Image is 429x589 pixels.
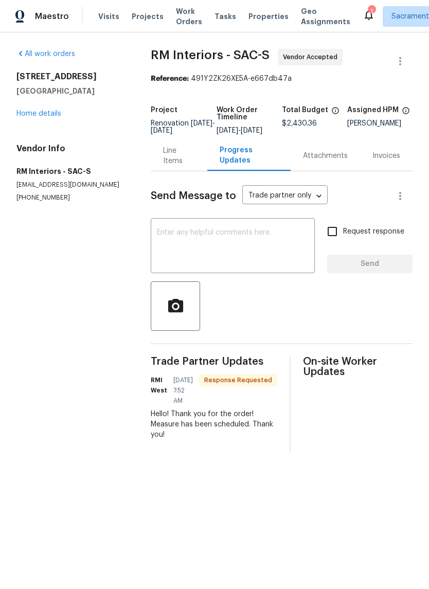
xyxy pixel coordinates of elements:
[151,356,277,367] span: Trade Partner Updates
[151,75,189,82] b: Reference:
[217,127,262,134] span: -
[402,106,410,120] span: The hpm assigned to this work order.
[347,106,399,114] h5: Assigned HPM
[368,6,375,16] div: 1
[331,106,339,120] span: The total cost of line items that have been proposed by Opendoor. This sum includes line items th...
[220,145,278,166] div: Progress Updates
[98,11,119,22] span: Visits
[200,375,276,385] span: Response Requested
[242,188,328,205] div: Trade partner only
[173,375,193,406] span: [DATE] 7:52 AM
[151,127,172,134] span: [DATE]
[372,151,400,161] div: Invoices
[214,13,236,20] span: Tasks
[163,146,194,166] div: Line Items
[343,226,404,237] span: Request response
[151,74,413,84] div: 491Y2ZK26XE5A-e667db47a
[35,11,69,22] span: Maestro
[303,151,348,161] div: Attachments
[151,120,215,134] span: -
[241,127,262,134] span: [DATE]
[282,106,328,114] h5: Total Budget
[301,6,350,27] span: Geo Assignments
[151,191,236,201] span: Send Message to
[282,120,317,127] span: $2,430.36
[16,50,75,58] a: All work orders
[151,409,277,440] div: Hello! Thank you for the order! Measure has been scheduled. Thank you!
[16,72,126,82] h2: [STREET_ADDRESS]
[151,106,177,114] h5: Project
[16,110,61,117] a: Home details
[16,144,126,154] h4: Vendor Info
[132,11,164,22] span: Projects
[347,120,413,127] div: [PERSON_NAME]
[217,106,282,121] h5: Work Order Timeline
[303,356,413,377] span: On-site Worker Updates
[248,11,289,22] span: Properties
[191,120,212,127] span: [DATE]
[283,52,342,62] span: Vendor Accepted
[151,375,167,396] h6: RMI West
[176,6,202,27] span: Work Orders
[16,181,126,189] p: [EMAIL_ADDRESS][DOMAIN_NAME]
[16,86,126,96] h5: [GEOGRAPHIC_DATA]
[151,120,215,134] span: Renovation
[16,166,126,176] h5: RM Interiors - SAC-S
[16,193,126,202] p: [PHONE_NUMBER]
[217,127,238,134] span: [DATE]
[151,49,270,61] span: RM Interiors - SAC-S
